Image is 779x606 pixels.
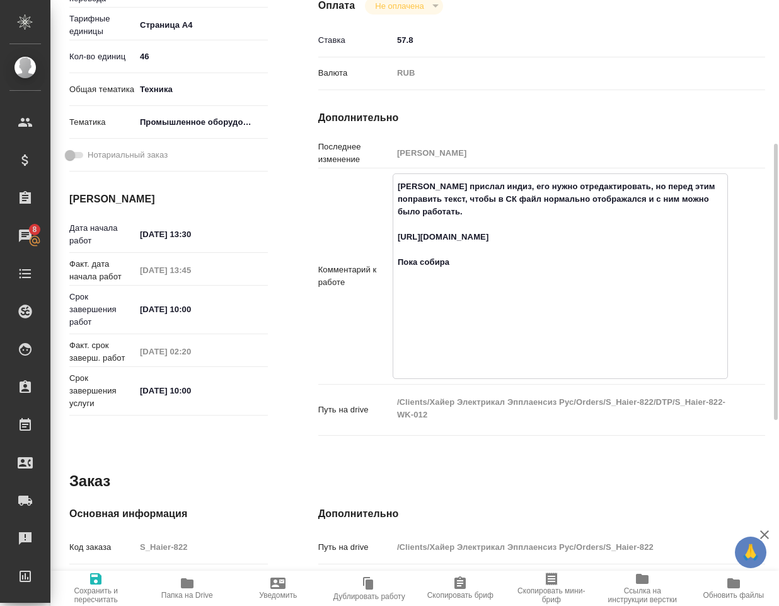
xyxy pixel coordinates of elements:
p: Комментарий к работе [318,264,393,289]
p: Валюта [318,67,393,79]
h4: [PERSON_NAME] [69,192,268,207]
p: Ставка [318,34,393,47]
div: RUB [393,62,728,84]
span: Сохранить и пересчитать [58,586,134,604]
input: Пустое поле [393,144,728,162]
textarea: [PERSON_NAME] прислал индиз, его нужно отредактировать, но перед этим поправить текст, чтобы в СК... [393,176,727,374]
p: Путь на drive [318,541,393,554]
input: ✎ Введи что-нибудь [136,382,246,400]
p: Общая тематика [69,83,136,96]
p: Дата начала работ [69,222,136,247]
span: 🙏 [740,539,761,566]
button: Ссылка на инструкции верстки [597,571,688,606]
button: Дублировать работу [324,571,415,606]
input: ✎ Введи что-нибудь [136,47,268,66]
span: 8 [25,223,44,236]
input: Пустое поле [136,261,246,279]
a: 8 [3,220,47,252]
input: ✎ Введи что-нибудь [136,300,246,318]
p: Последнее изменение [318,141,393,166]
div: Промышленное оборудование [136,112,268,133]
textarea: /Clients/Хайер Электрикал Эпплаенсиз Рус/Orders/S_Haier-822/DTP/S_Haier-822-WK-012 [393,392,728,426]
button: Папка на Drive [142,571,233,606]
button: 🙏 [735,537,766,568]
h4: Основная информация [69,506,268,522]
span: Папка на Drive [161,591,213,600]
span: Дублировать работу [333,592,405,601]
h4: Дополнительно [318,506,765,522]
input: Пустое поле [136,538,268,556]
button: Скопировать бриф [415,571,506,606]
button: Сохранить и пересчитать [50,571,142,606]
h4: Дополнительно [318,110,765,125]
p: Кол-во единиц [69,50,136,63]
p: Код заказа [69,541,136,554]
p: Факт. срок заверш. работ [69,339,136,364]
div: Техника [136,79,268,100]
p: Срок завершения работ [69,291,136,329]
span: Нотариальный заказ [88,149,168,161]
button: Скопировать мини-бриф [506,571,597,606]
span: Скопировать мини-бриф [514,586,590,604]
input: Пустое поле [136,342,246,361]
h2: Заказ [69,471,110,491]
span: Ссылка на инструкции верстки [604,586,681,604]
div: Страница А4 [136,15,268,36]
p: Факт. дата начала работ [69,258,136,283]
input: ✎ Введи что-нибудь [393,31,728,49]
p: Тематика [69,116,136,129]
span: Скопировать бриф [427,591,493,600]
p: Срок завершения услуги [69,372,136,410]
input: ✎ Введи что-нибудь [136,225,246,243]
button: Уведомить [233,571,324,606]
p: Тарифные единицы [69,13,136,38]
p: Путь на drive [318,404,393,416]
span: Обновить файлы [703,591,764,600]
button: Не оплачена [371,1,427,11]
span: Уведомить [259,591,297,600]
input: Пустое поле [393,538,728,556]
